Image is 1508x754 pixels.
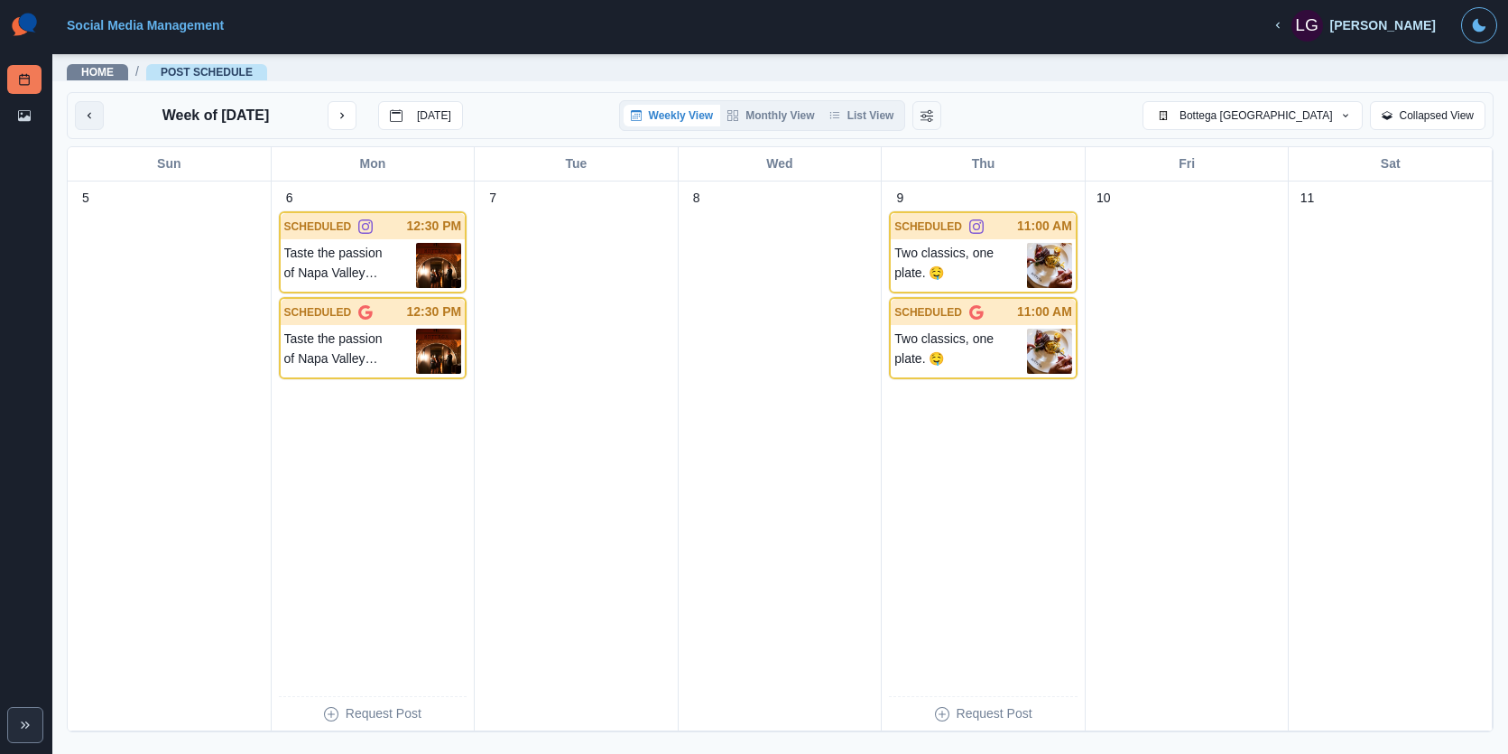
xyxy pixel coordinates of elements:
[161,66,253,79] a: Post Schedule
[624,105,721,126] button: Weekly View
[1257,7,1450,43] button: [PERSON_NAME]
[416,243,461,288] img: h8nqrq7egelxnosswwpe
[1017,217,1072,236] p: 11:00 AM
[378,101,463,130] button: go to today
[894,304,962,321] p: SCHEDULED
[912,101,941,130] button: Change View Order
[957,704,1032,723] p: Request Post
[272,147,476,181] div: Mon
[679,147,883,181] div: Wed
[406,303,461,321] p: 12:30 PM
[284,304,352,321] p: SCHEDULED
[894,329,1027,374] p: Two classics, one plate. 🤤
[693,189,700,208] p: 8
[475,147,679,181] div: Tue
[1330,18,1436,33] div: [PERSON_NAME]
[7,707,43,743] button: Expand
[82,189,89,208] p: 5
[328,101,356,130] button: next month
[1143,101,1363,130] button: Bottega [GEOGRAPHIC_DATA]
[162,105,270,126] p: Week of [DATE]
[720,105,821,126] button: Monthly View
[894,243,1027,288] p: Two classics, one plate. 🤤
[81,66,114,79] a: Home
[882,147,1086,181] div: Thu
[284,243,417,288] p: Taste the passion of Napa Valley cuisine at [GEOGRAPHIC_DATA]. Your table awaits. 🍽️❤️
[67,18,224,33] a: Social Media Management
[406,217,461,236] p: 12:30 PM
[896,189,903,208] p: 9
[1289,147,1493,181] div: Sat
[1461,7,1497,43] button: Toggle Mode
[1086,147,1290,181] div: Fri
[822,105,902,126] button: List View
[1027,329,1072,374] img: lc1zgp0oycimz4g5ih3x
[135,62,139,81] span: /
[894,219,962,235] p: SCHEDULED
[1096,189,1111,208] p: 10
[346,704,421,723] p: Request Post
[1295,4,1318,47] div: Laura Green
[67,62,267,81] nav: breadcrumb
[417,109,451,122] p: [DATE]
[75,101,104,130] button: previous month
[1370,101,1486,130] button: Collapsed View
[284,329,417,374] p: Taste the passion of Napa Valley cuisine at [GEOGRAPHIC_DATA]. Your table awaits. 🍽️❤️
[68,147,272,181] div: Sun
[284,219,352,235] p: SCHEDULED
[1300,189,1315,208] p: 11
[1017,303,1072,321] p: 11:00 AM
[1027,243,1072,288] img: lc1zgp0oycimz4g5ih3x
[7,101,42,130] a: Media Library
[7,65,42,94] a: Post Schedule
[286,189,293,208] p: 6
[416,329,461,374] img: h8nqrq7egelxnosswwpe
[1154,107,1172,125] img: default-building-icon.png
[489,189,496,208] p: 7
